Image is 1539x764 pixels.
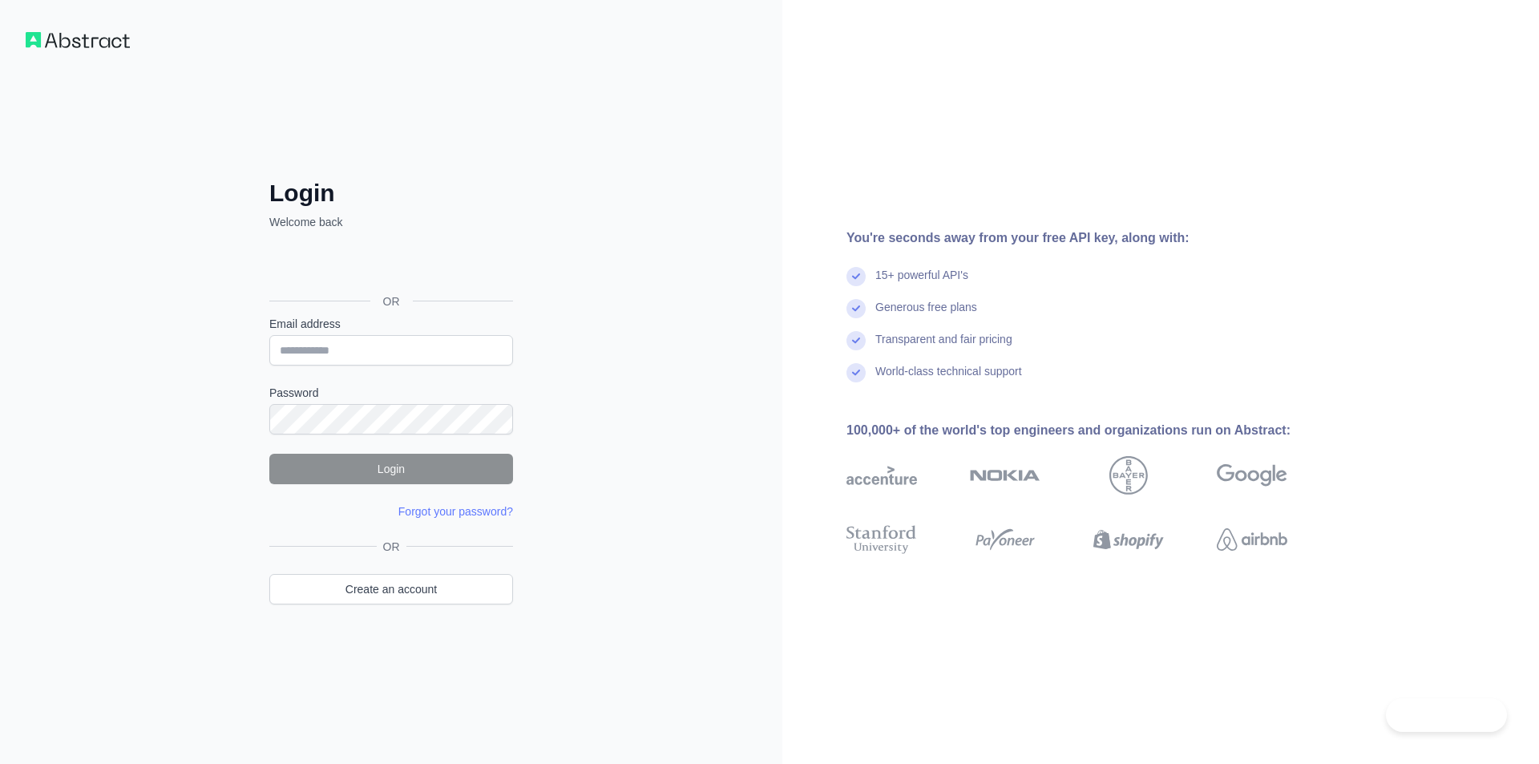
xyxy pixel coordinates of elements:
[1386,698,1507,732] iframe: Toggle Customer Support
[846,299,866,318] img: check mark
[846,363,866,382] img: check mark
[970,456,1040,495] img: nokia
[875,299,977,331] div: Generous free plans
[875,363,1022,395] div: World-class technical support
[875,267,968,299] div: 15+ powerful API's
[269,179,513,208] h2: Login
[269,454,513,484] button: Login
[377,539,406,555] span: OR
[269,316,513,332] label: Email address
[846,331,866,350] img: check mark
[261,248,518,283] iframe: Sign in with Google Button
[846,522,917,557] img: stanford university
[846,456,917,495] img: accenture
[269,385,513,401] label: Password
[846,228,1339,248] div: You're seconds away from your free API key, along with:
[875,331,1012,363] div: Transparent and fair pricing
[370,293,413,309] span: OR
[1109,456,1148,495] img: bayer
[398,505,513,518] a: Forgot your password?
[1217,456,1287,495] img: google
[846,267,866,286] img: check mark
[970,522,1040,557] img: payoneer
[846,421,1339,440] div: 100,000+ of the world's top engineers and organizations run on Abstract:
[1093,522,1164,557] img: shopify
[269,214,513,230] p: Welcome back
[1217,522,1287,557] img: airbnb
[26,32,130,48] img: Workflow
[269,574,513,604] a: Create an account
